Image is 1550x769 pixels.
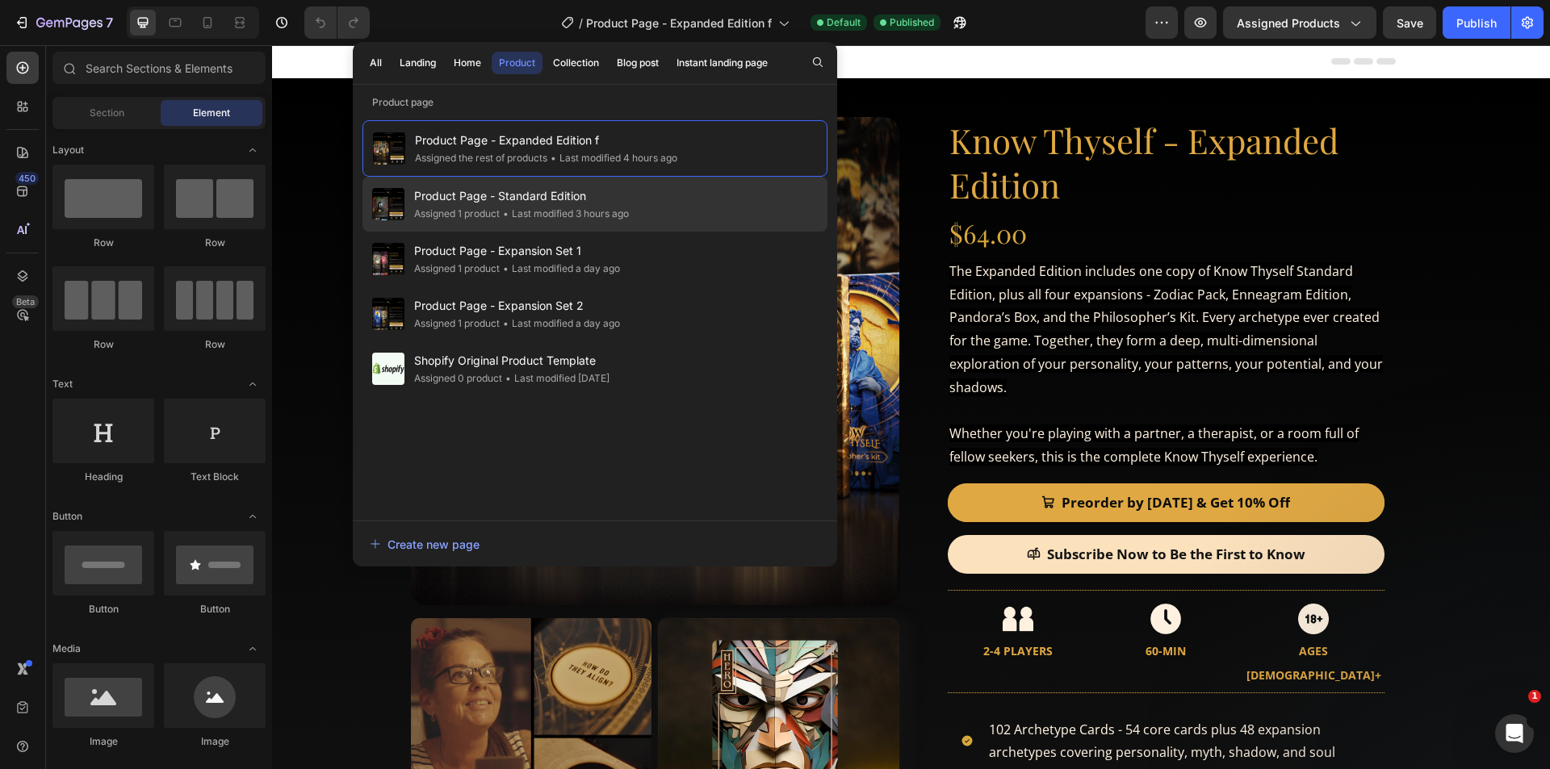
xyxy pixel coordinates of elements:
[52,734,154,749] div: Image
[503,262,509,274] span: •
[52,602,154,616] div: Button
[52,642,81,656] span: Media
[414,370,502,387] div: Assigned 0 product
[878,558,909,589] img: gempages_570969583515600096-9f4350bc-c8f6-46cd-a035-5ade8c878d94.png
[586,15,772,31] span: Product Page - Expanded Edition f
[676,72,1112,163] h1: Know Thyself - Expanded Edition
[164,734,266,749] div: Image
[551,152,556,164] span: •
[775,499,1033,518] span: Subscribe Now to Be the First to Know
[553,56,599,70] div: Collection
[1456,15,1497,31] div: Publish
[500,206,629,222] div: Last modified 3 hours ago
[362,52,389,74] button: All
[676,438,1112,477] button: Preorder by Sept 10th &amp; Get 10% Off
[6,6,120,39] button: 7
[90,106,124,120] span: Section
[547,150,677,166] div: Last modified 4 hours ago
[617,56,659,70] div: Blog post
[52,143,84,157] span: Layout
[1495,714,1534,753] iframe: Intercom live chat
[711,598,781,613] strong: 2-4 PLAYERS
[414,296,620,316] span: Product Page - Expansion Set 2
[15,172,39,185] div: 450
[240,636,266,662] span: Toggle open
[505,372,511,384] span: •
[1026,558,1057,589] img: gempages_570969583515600096-3ee9f048-aa45-4161-a3ad-efd97138cab2.png
[414,316,500,332] div: Assigned 1 product
[164,337,266,352] div: Row
[500,316,620,332] div: Last modified a day ago
[974,598,1109,637] strong: AGES [DEMOGRAPHIC_DATA]+
[1223,6,1376,39] button: Assigned Products
[676,490,1112,529] a: Subscribe Now to Be the First to Know
[164,470,266,484] div: Text Block
[873,598,914,613] strong: 60-MIN
[240,504,266,529] span: Toggle open
[52,377,73,391] span: Text
[731,558,761,589] img: gempages_570969583515600096-b06f9530-2710-4645-963e-fd0ce554f4db.png
[503,317,509,329] span: •
[414,206,500,222] div: Assigned 1 product
[415,150,547,166] div: Assigned the rest of products
[52,470,154,484] div: Heading
[610,52,666,74] button: Blog post
[503,207,509,219] span: •
[400,56,436,70] div: Landing
[1443,6,1510,39] button: Publish
[677,217,1111,351] span: The Expanded Edition includes one copy of Know Thyself Standard Edition, plus all four expansions...
[827,15,861,30] span: Default
[1528,690,1541,703] span: 1
[414,351,610,370] span: Shopify Original Product Template
[454,56,481,70] div: Home
[106,13,113,32] p: 7
[500,261,620,277] div: Last modified a day ago
[446,52,488,74] button: Home
[790,445,1018,470] div: Preorder by [DATE] & Get 10% Off
[677,56,768,70] div: Instant landing page
[164,602,266,616] div: Button
[1237,15,1340,31] span: Assigned Products
[12,295,39,308] div: Beta
[370,536,480,553] div: Create new page
[240,137,266,163] span: Toggle open
[546,52,606,74] button: Collection
[392,52,443,74] button: Landing
[304,6,370,39] div: Undo/Redo
[502,370,610,387] div: Last modified [DATE]
[717,675,1063,717] span: 102 Archetype Cards - 54 core cards plus 48 expansion archetypes covering personality, myth, shad...
[369,528,821,560] button: Create new page
[52,52,266,84] input: Search Sections & Elements
[193,106,230,120] span: Element
[370,56,382,70] div: All
[272,45,1550,769] iframe: Design area
[890,15,934,30] span: Published
[52,509,82,524] span: Button
[415,131,677,150] span: Product Page - Expanded Edition f
[353,94,837,111] p: Product page
[1397,16,1423,30] span: Save
[414,241,620,261] span: Product Page - Expansion Set 1
[1383,6,1436,39] button: Save
[669,52,775,74] button: Instant landing page
[52,337,154,352] div: Row
[492,52,542,74] button: Product
[579,15,583,31] span: /
[677,379,1087,420] span: Whether you're playing with a partner, a therapist, or a room full of fellow seekers, this is the...
[164,236,266,250] div: Row
[414,261,500,277] div: Assigned 1 product
[52,236,154,250] div: Row
[676,169,1112,207] div: $64.00
[499,56,535,70] div: Product
[414,186,629,206] span: Product Page - Standard Edition
[240,371,266,397] span: Toggle open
